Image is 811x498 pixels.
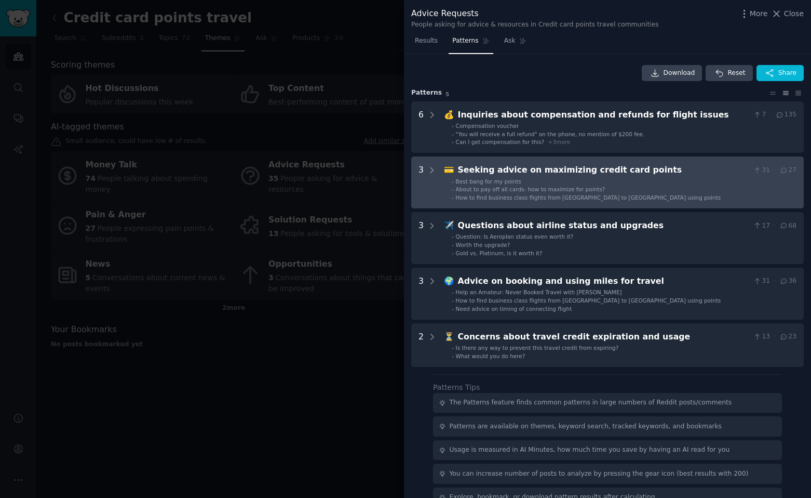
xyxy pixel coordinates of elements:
div: - [452,241,454,248]
span: Worth the upgrade? [456,242,510,248]
div: - [452,122,454,129]
div: 2 [418,331,424,360]
a: Ask [501,33,530,54]
span: What would you do here? [456,353,525,359]
span: · [774,221,776,231]
div: - [452,194,454,201]
span: "You will receive a full refund" on the phone, no mention of $200 fee. [456,131,645,137]
span: Results [415,36,438,46]
span: Can I get compensation for this? [456,139,545,145]
div: Seeking advice on maximizing credit card points [458,164,749,177]
div: - [452,289,454,296]
span: 31 [753,277,770,286]
span: 17 [753,221,770,231]
span: Reset [727,69,745,78]
div: Inquiries about compensation and refunds for flight issues [458,109,749,122]
span: Is there any way to prevent this travel credit from expiring? [456,345,619,351]
div: - [452,297,454,304]
div: - [452,250,454,257]
span: Gold vs. Platinum, is it worth it? [456,250,543,256]
div: Questions about airline status and upgrades [458,219,749,232]
a: Results [411,33,441,54]
span: 27 [779,166,796,175]
div: The Patterns feature finds common patterns in large numbers of Reddit posts/comments [450,398,732,408]
span: Share [778,69,796,78]
div: - [452,130,454,138]
span: Question: Is Aeroplan status even worth it? [456,233,574,240]
a: Patterns [449,33,493,54]
div: - [452,344,454,351]
span: 5 [445,91,449,97]
span: 23 [779,332,796,342]
span: 💰 [444,110,454,120]
div: - [452,178,454,185]
div: Patterns are available on themes, keyword search, tracked keywords, and bookmarks [450,422,722,431]
span: 💳 [444,165,454,175]
span: Best bang for my points [456,178,521,185]
div: Concerns about travel credit expiration and usage [458,331,749,344]
button: Share [756,65,804,82]
button: More [739,8,768,19]
span: ⏳ [444,332,454,342]
button: Reset [706,65,752,82]
div: Advice on booking and using miles for travel [458,275,749,288]
span: · [774,332,776,342]
span: More [750,8,768,19]
span: How to find business class flights from [GEOGRAPHIC_DATA] to [GEOGRAPHIC_DATA] using points [456,297,721,304]
div: Usage is measured in AI Minutes, how much time you save by having an AI read for you [450,445,730,455]
div: - [452,138,454,146]
span: Help an Amateur: Never Booked Travel with [PERSON_NAME] [456,289,622,295]
div: 3 [418,275,424,312]
span: · [774,277,776,286]
span: ✈️ [444,220,454,230]
div: - [452,186,454,193]
div: - [452,233,454,240]
span: · [774,166,776,175]
div: - [452,305,454,312]
span: 13 [753,332,770,342]
span: · [769,110,772,120]
span: Close [784,8,804,19]
button: Close [771,8,804,19]
span: About to pay off all cards- how to maximize for points? [456,186,605,192]
span: Need advice on timing of connecting flight [456,306,572,312]
div: 3 [418,164,424,201]
div: Advice Requests [411,7,659,20]
span: Patterns [452,36,478,46]
span: Download [664,69,695,78]
div: 6 [418,109,424,146]
span: 135 [775,110,796,120]
span: 🌍 [444,276,454,286]
span: Compensation voucher [456,123,519,129]
span: Pattern s [411,88,442,98]
span: + 3 more [548,139,570,145]
span: 68 [779,221,796,231]
div: You can increase number of posts to analyze by pressing the gear icon (best results with 200) [450,469,749,479]
div: - [452,352,454,360]
a: Download [642,65,702,82]
span: How to find business class flights from [GEOGRAPHIC_DATA] to [GEOGRAPHIC_DATA] using points [456,194,721,201]
span: 7 [753,110,766,120]
span: 31 [753,166,770,175]
label: Patterns Tips [433,383,480,391]
span: 36 [779,277,796,286]
span: Ask [504,36,516,46]
div: People asking for advice & resources in Credit card points travel communities [411,20,659,30]
div: 3 [418,219,424,257]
